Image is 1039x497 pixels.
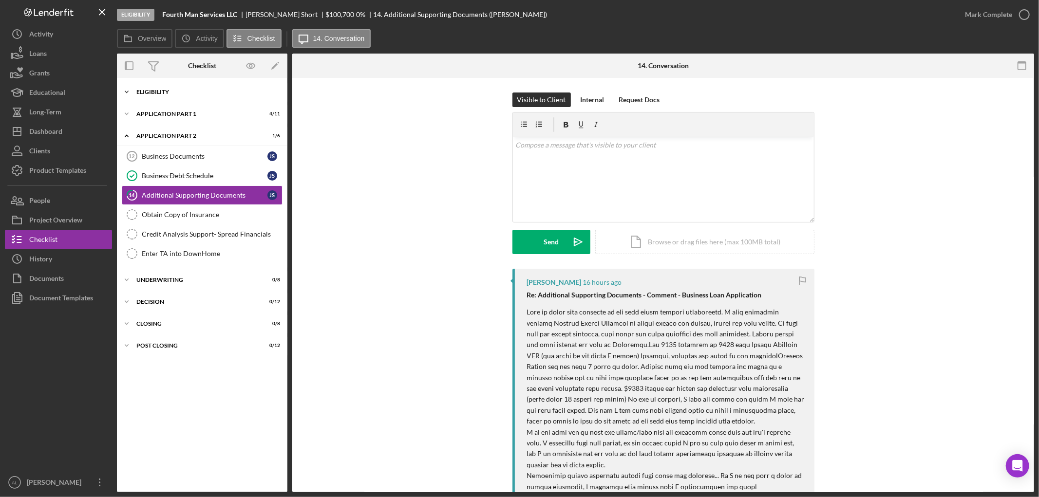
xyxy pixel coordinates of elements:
[527,278,582,286] div: [PERSON_NAME]
[5,269,112,288] button: Documents
[29,249,52,271] div: History
[5,44,112,63] button: Loans
[576,92,609,107] button: Internal
[5,288,112,308] button: Document Templates
[29,191,50,213] div: People
[374,11,548,18] div: 14. Additional Supporting Documents ([PERSON_NAME])
[122,185,283,205] a: 14Additional Supporting DocumentsJS
[227,29,282,48] button: Checklist
[5,122,112,141] button: Dashboard
[29,83,65,105] div: Educational
[263,343,280,349] div: 0 / 12
[356,11,365,18] div: 0 %
[5,230,112,249] button: Checklist
[326,10,355,18] span: $100,700
[512,92,571,107] button: Visible to Client
[614,92,665,107] button: Request Docs
[5,63,112,83] a: Grants
[29,210,82,232] div: Project Overview
[29,230,57,252] div: Checklist
[129,192,135,198] tspan: 14
[117,9,154,21] div: Eligibility
[5,473,112,492] button: AL[PERSON_NAME]
[129,153,134,159] tspan: 12
[581,92,605,107] div: Internal
[29,24,53,46] div: Activity
[544,230,559,254] div: Send
[263,299,280,305] div: 0 / 12
[29,269,64,291] div: Documents
[5,249,112,269] button: History
[142,230,282,238] div: Credit Analysis Support- Spread Financials
[136,89,275,95] div: Eligibility
[5,24,112,44] button: Activity
[263,277,280,283] div: 0 / 8
[619,92,660,107] div: Request Docs
[965,5,1012,24] div: Mark Complete
[29,102,61,124] div: Long-Term
[29,122,62,144] div: Dashboard
[188,62,216,70] div: Checklist
[263,321,280,327] div: 0 / 8
[5,191,112,210] button: People
[142,152,267,160] div: Business Documents
[136,299,256,305] div: Decision
[313,35,365,42] label: 14. Conversation
[246,11,326,18] div: [PERSON_NAME] Short
[122,166,283,185] a: Business Debt ScheduleJS
[5,83,112,102] button: Educational
[122,244,283,263] a: Enter TA into DownHome
[142,211,282,219] div: Obtain Copy of Insurance
[263,133,280,139] div: 1 / 6
[29,44,47,66] div: Loans
[267,171,277,181] div: J S
[638,62,689,70] div: 14. Conversation
[136,133,256,139] div: Application Part 2
[138,35,166,42] label: Overview
[117,29,172,48] button: Overview
[175,29,224,48] button: Activity
[162,11,237,18] b: Fourth Man Services LLC
[267,190,277,200] div: J S
[583,278,622,286] time: 2025-09-24 00:47
[247,35,275,42] label: Checklist
[292,29,371,48] button: 14. Conversation
[527,291,762,299] strong: Re: Additional Supporting Documents - Comment - Business Loan Application
[136,277,256,283] div: Underwriting
[263,111,280,117] div: 4 / 11
[142,172,267,180] div: Business Debt Schedule
[122,224,283,244] a: Credit Analysis Support- Spread Financials
[1006,454,1029,478] div: Open Intercom Messenger
[122,147,283,166] a: 12Business DocumentsJS
[517,92,566,107] div: Visible to Client
[512,230,590,254] button: Send
[12,480,18,485] text: AL
[142,191,267,199] div: Additional Supporting Documents
[142,250,282,258] div: Enter TA into DownHome
[29,63,50,85] div: Grants
[24,473,88,495] div: [PERSON_NAME]
[955,5,1034,24] button: Mark Complete
[5,210,112,230] button: Project Overview
[136,111,256,117] div: Application Part 1
[5,161,112,180] button: Product Templates
[5,102,112,122] button: Long-Term
[122,205,283,224] a: Obtain Copy of Insurance
[5,141,112,161] button: Clients
[136,321,256,327] div: Closing
[29,141,50,163] div: Clients
[267,151,277,161] div: J S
